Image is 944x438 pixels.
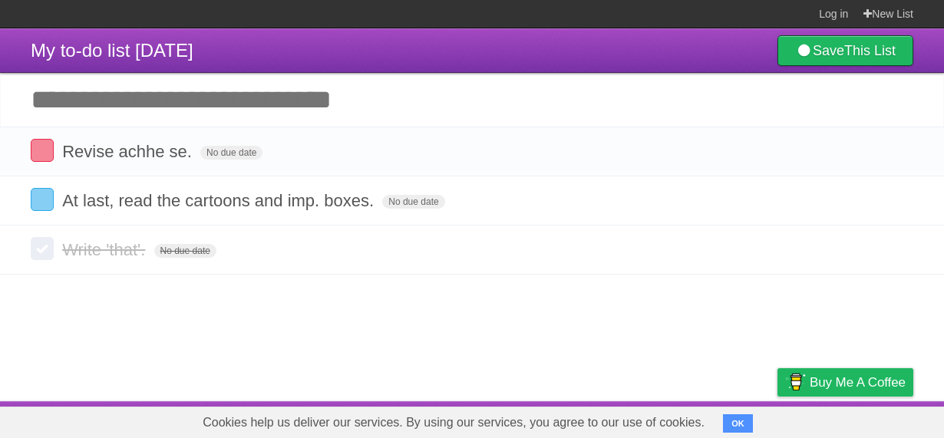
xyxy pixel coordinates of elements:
a: Suggest a feature [817,405,913,434]
span: No due date [200,146,262,160]
img: Buy me a coffee [785,369,806,395]
span: No due date [154,244,216,258]
span: No due date [382,195,444,209]
span: Revise achhe se. [62,142,196,161]
label: Done [31,139,54,162]
a: SaveThis List [777,35,913,66]
a: Developers [624,405,686,434]
span: My to-do list [DATE] [31,40,193,61]
span: Cookies help us deliver our services. By using our services, you agree to our use of cookies. [187,407,720,438]
a: Terms [705,405,739,434]
button: OK [723,414,753,433]
span: Buy me a coffee [810,369,906,396]
a: About [573,405,606,434]
span: At last, read the cartoons and imp. boxes. [62,191,378,210]
label: Done [31,237,54,260]
a: Buy me a coffee [777,368,913,397]
a: Privacy [758,405,797,434]
label: Done [31,188,54,211]
span: Write 'that'. [62,240,149,259]
b: This List [844,43,896,58]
